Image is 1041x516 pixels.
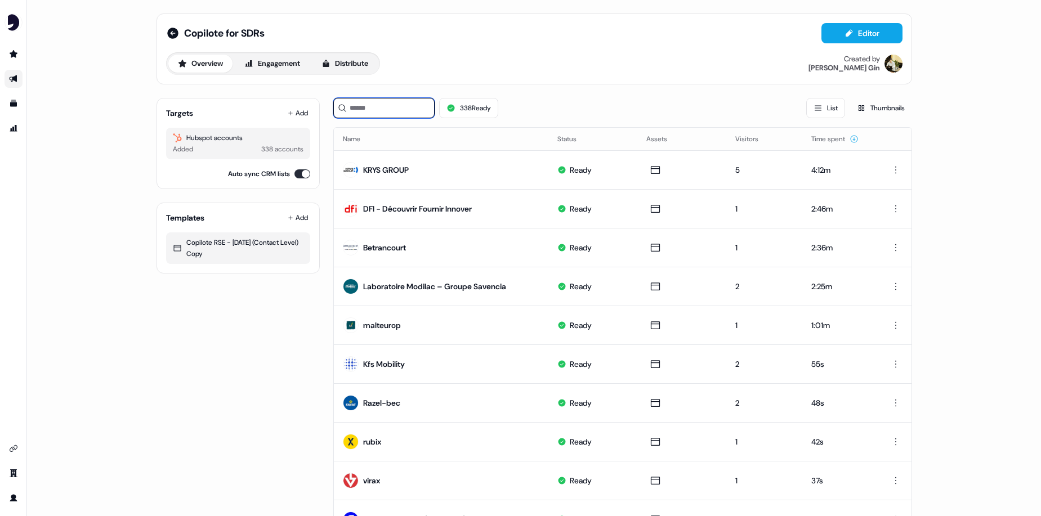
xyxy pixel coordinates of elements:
[5,119,23,137] a: Go to attribution
[735,242,793,253] div: 1
[811,475,867,486] div: 37s
[811,129,859,149] button: Time spent
[343,129,374,149] button: Name
[811,281,867,292] div: 2:25m
[808,64,880,73] div: [PERSON_NAME] Gin
[821,29,903,41] a: Editor
[735,475,793,486] div: 1
[166,212,204,223] div: Templates
[363,397,400,409] div: Razel-bec
[735,320,793,331] div: 1
[811,320,867,331] div: 1:01m
[570,475,592,486] div: Ready
[557,129,590,149] button: Status
[884,55,903,73] img: Armand
[735,397,793,409] div: 2
[806,98,845,118] button: List
[821,23,903,43] button: Editor
[570,320,592,331] div: Ready
[363,203,472,214] div: DFI - Découvrir Fournir Innover
[570,203,592,214] div: Ready
[168,55,233,73] button: Overview
[637,128,726,150] th: Assets
[312,55,378,73] button: Distribute
[5,95,23,113] a: Go to templates
[735,164,793,176] div: 5
[735,129,772,149] button: Visitors
[166,107,193,119] div: Targets
[184,26,265,40] span: Copilote for SDRs
[570,281,592,292] div: Ready
[570,436,592,447] div: Ready
[363,281,506,292] div: Laboratoire Modilac – Groupe Savencia
[285,210,310,226] button: Add
[363,475,380,486] div: virax
[5,439,23,457] a: Go to integrations
[811,242,867,253] div: 2:36m
[173,132,303,143] div: Hubspot accounts
[173,237,303,259] div: Copilote RSE - [DATE] (Contact Level) Copy
[735,358,793,370] div: 2
[5,70,23,88] a: Go to outbound experience
[5,464,23,482] a: Go to team
[363,436,381,447] div: rubix
[235,55,310,73] button: Engagement
[261,143,303,155] div: 338 accounts
[285,105,310,121] button: Add
[735,281,793,292] div: 2
[844,55,880,64] div: Created by
[173,143,193,155] div: Added
[570,164,592,176] div: Ready
[811,203,867,214] div: 2:46m
[811,358,867,370] div: 55s
[439,98,498,118] button: 338Ready
[811,436,867,447] div: 42s
[363,320,401,331] div: malteurop
[811,397,867,409] div: 48s
[735,203,793,214] div: 1
[570,242,592,253] div: Ready
[5,489,23,507] a: Go to profile
[363,242,406,253] div: Betrancourt
[570,397,592,409] div: Ready
[850,98,912,118] button: Thumbnails
[363,358,405,370] div: Kfs Mobility
[811,164,867,176] div: 4:12m
[363,164,409,176] div: KRYS GROUP
[228,168,290,180] label: Auto sync CRM lists
[735,436,793,447] div: 1
[570,358,592,370] div: Ready
[5,45,23,63] a: Go to prospects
